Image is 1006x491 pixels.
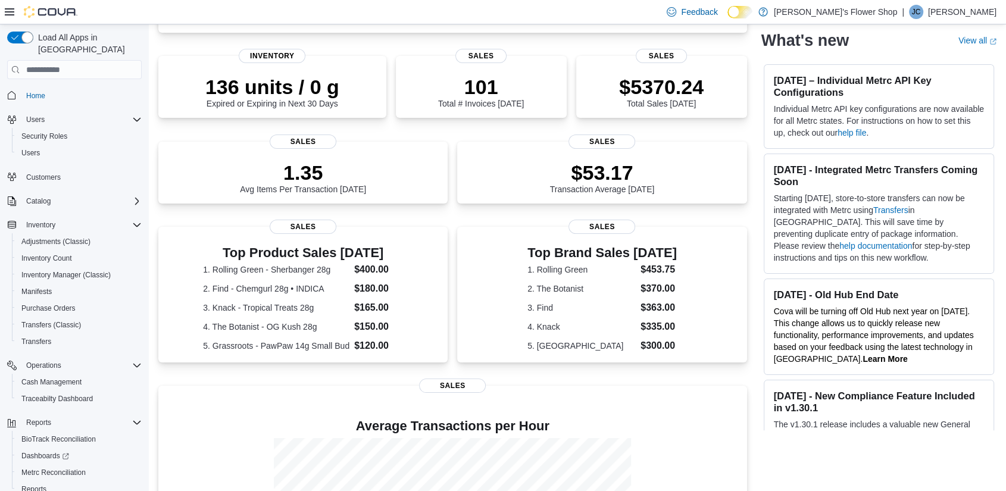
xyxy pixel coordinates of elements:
[527,302,636,314] dt: 3. Find
[26,91,45,101] span: Home
[17,284,142,299] span: Manifests
[17,432,101,446] a: BioTrack Reconciliation
[21,270,111,280] span: Inventory Manager (Classic)
[17,465,142,480] span: Metrc Reconciliation
[17,251,142,265] span: Inventory Count
[17,449,74,463] a: Dashboards
[2,111,146,128] button: Users
[727,18,728,19] span: Dark Mode
[21,451,69,461] span: Dashboards
[270,135,336,149] span: Sales
[21,254,72,263] span: Inventory Count
[774,418,984,490] p: The v1.30.1 release includes a valuable new General Setting, ' ', which prevents sales when produ...
[21,434,96,444] span: BioTrack Reconciliation
[636,49,687,63] span: Sales
[21,415,56,430] button: Reports
[205,75,339,108] div: Expired or Expiring in Next 30 Days
[21,237,90,246] span: Adjustments (Classic)
[17,268,142,282] span: Inventory Manager (Classic)
[12,300,146,317] button: Purchase Orders
[619,75,704,108] div: Total Sales [DATE]
[568,135,635,149] span: Sales
[12,448,146,464] a: Dashboards
[21,358,66,373] button: Operations
[774,164,984,187] h3: [DATE] - Integrated Metrc Transfers Coming Soon
[354,282,403,296] dd: $180.00
[26,220,55,230] span: Inventory
[641,339,677,353] dd: $300.00
[21,415,142,430] span: Reports
[21,320,81,330] span: Transfers (Classic)
[17,284,57,299] a: Manifests
[438,75,524,108] div: Total # Invoices [DATE]
[774,289,984,301] h3: [DATE] - Old Hub End Date
[12,317,146,333] button: Transfers (Classic)
[21,337,51,346] span: Transfers
[240,161,366,194] div: Avg Items Per Transaction [DATE]
[21,170,142,184] span: Customers
[527,264,636,276] dt: 1. Rolling Green
[928,5,996,19] p: [PERSON_NAME]
[26,196,51,206] span: Catalog
[354,320,403,334] dd: $150.00
[239,49,305,63] span: Inventory
[21,170,65,184] a: Customers
[17,375,142,389] span: Cash Management
[21,218,60,232] button: Inventory
[989,37,996,45] svg: External link
[21,148,40,158] span: Users
[12,333,146,350] button: Transfers
[17,146,45,160] a: Users
[17,318,86,332] a: Transfers (Classic)
[527,246,677,260] h3: Top Brand Sales [DATE]
[17,234,95,249] a: Adjustments (Classic)
[26,361,61,370] span: Operations
[958,36,996,45] a: View allExternal link
[33,32,142,55] span: Load All Apps in [GEOGRAPHIC_DATA]
[17,334,142,349] span: Transfers
[568,220,635,234] span: Sales
[203,283,349,295] dt: 2. Find - Chemgurl 28g • INDICA
[270,220,336,234] span: Sales
[203,340,349,352] dt: 5. Grassroots - PawPaw 14g Small Bud
[21,194,55,208] button: Catalog
[12,250,146,267] button: Inventory Count
[12,128,146,145] button: Security Roles
[12,145,146,161] button: Users
[774,74,984,98] h3: [DATE] – Individual Metrc API Key Configurations
[527,283,636,295] dt: 2. The Botanist
[21,87,142,102] span: Home
[26,115,45,124] span: Users
[354,301,403,315] dd: $165.00
[21,377,82,387] span: Cash Management
[12,390,146,407] button: Traceabilty Dashboard
[21,304,76,313] span: Purchase Orders
[21,218,142,232] span: Inventory
[619,75,704,99] p: $5370.24
[2,86,146,104] button: Home
[17,375,86,389] a: Cash Management
[641,262,677,277] dd: $453.75
[774,390,984,414] h3: [DATE] - New Compliance Feature Included in v1.30.1
[761,31,849,50] h2: What's new
[203,321,349,333] dt: 4. The Botanist - OG Kush 28g
[12,267,146,283] button: Inventory Manager (Classic)
[240,161,366,184] p: 1.35
[17,334,56,349] a: Transfers
[527,340,636,352] dt: 5. [GEOGRAPHIC_DATA]
[21,112,142,127] span: Users
[17,392,98,406] a: Traceabilty Dashboard
[21,468,86,477] span: Metrc Reconciliation
[839,241,912,251] a: help documentation
[17,318,142,332] span: Transfers (Classic)
[873,205,908,215] a: Transfers
[354,339,403,353] dd: $120.00
[774,103,984,139] p: Individual Metrc API key configurations are now available for all Metrc states. For instructions ...
[21,132,67,141] span: Security Roles
[17,432,142,446] span: BioTrack Reconciliation
[12,431,146,448] button: BioTrack Reconciliation
[203,302,349,314] dt: 3. Knack - Tropical Treats 28g
[17,251,77,265] a: Inventory Count
[2,193,146,209] button: Catalog
[17,301,142,315] span: Purchase Orders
